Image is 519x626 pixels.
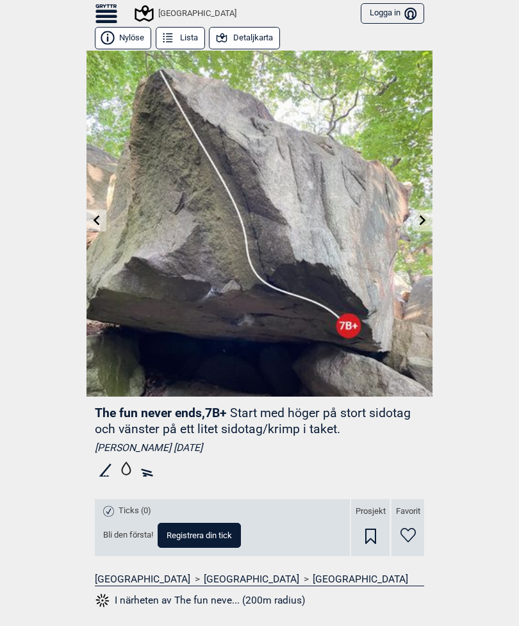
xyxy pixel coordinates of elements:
[313,573,408,586] a: [GEOGRAPHIC_DATA]
[95,592,305,609] button: I närheten av The fun neve... (200m radius)
[136,6,236,21] div: [GEOGRAPHIC_DATA]
[204,573,299,586] a: [GEOGRAPHIC_DATA]
[95,441,424,454] div: [PERSON_NAME] [DATE]
[396,506,420,517] span: Favorit
[95,406,227,420] span: The fun never ends , 7B+
[103,530,153,541] span: Bli den första!
[119,506,151,516] span: Ticks (0)
[167,531,232,540] span: Registrera din tick
[95,573,190,586] a: [GEOGRAPHIC_DATA]
[86,51,432,397] img: The fun never ends
[95,406,411,436] p: Start med höger på stort sidotag och vänster på ett litet sidotag/krimp i taket.
[158,523,241,548] button: Registrera din tick
[156,27,205,49] button: Lista
[361,3,424,24] button: Logga in
[209,27,280,49] button: Detaljkarta
[95,27,151,49] button: Nylöse
[351,499,390,556] div: Prosjekt
[95,573,424,586] nav: > >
